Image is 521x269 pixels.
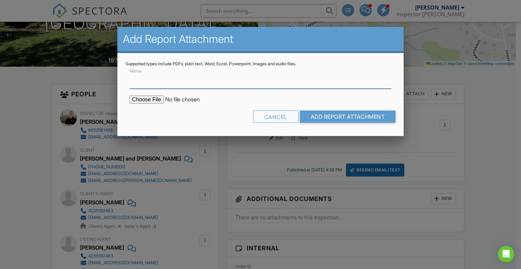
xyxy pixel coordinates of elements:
label: Name [130,68,141,74]
h2: Add Report Attachment [123,32,399,46]
div: Cancel [253,111,298,123]
div: Open Intercom Messenger [498,246,514,262]
input: Add Report Attachment [300,111,396,123]
div: Supported types include PDFs, plain text, Word, Excel, Powerpoint, images and audio files. [126,61,396,67]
